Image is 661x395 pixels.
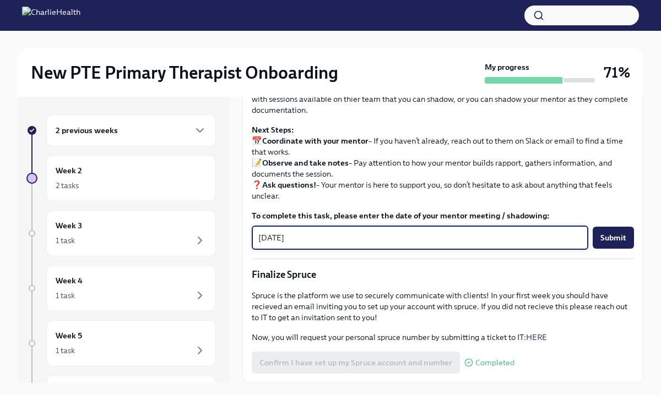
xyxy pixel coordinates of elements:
h6: Week 3 [56,220,82,232]
a: HERE [526,332,547,342]
p: Spruce is the platform we use to securely communicate with clients! In your first week you should... [252,290,634,323]
strong: Ask questions! [262,180,316,190]
div: 2 tasks [56,180,79,191]
strong: Coordinate with your mentor [262,136,369,146]
strong: Next Steps: [252,125,294,135]
a: Week 41 task [26,265,216,311]
p: Now, you will request your personal spruce number by submitting a ticket to IT: [252,332,634,343]
p: 📅 – If you haven’t already, reach out to them on Slack or email to find a time that works. 📝 – Pa... [252,124,634,201]
textarea: [DATE] [258,231,582,244]
h6: 2 previous weeks [56,124,118,136]
span: Submit [600,232,626,243]
h2: New PTE Primary Therapist Onboarding [31,62,338,84]
h6: Week 2 [56,164,82,177]
h6: Week 4 [56,275,83,287]
h3: 71% [604,63,630,83]
p: Finalize Spruce [252,268,634,281]
a: Week 31 task [26,210,216,256]
p: Sometimes sessions may not be available - in this case you may ask your supervisor if there are a... [252,83,634,116]
strong: Observe and take notes [262,158,349,168]
label: To complete this task, please enter the date of your mentor meeting / shadowing: [252,210,634,221]
a: Week 22 tasks [26,155,216,201]
div: 1 task [56,290,75,301]
span: Completed [475,359,514,367]
h6: Week 5 [56,330,82,342]
strong: My progress [485,62,529,73]
div: 1 task [56,345,75,356]
div: 1 task [56,235,75,246]
a: Week 51 task [26,320,216,366]
div: 2 previous weeks [46,114,216,146]
img: CharlieHealth [22,7,80,24]
button: Submit [593,227,634,249]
